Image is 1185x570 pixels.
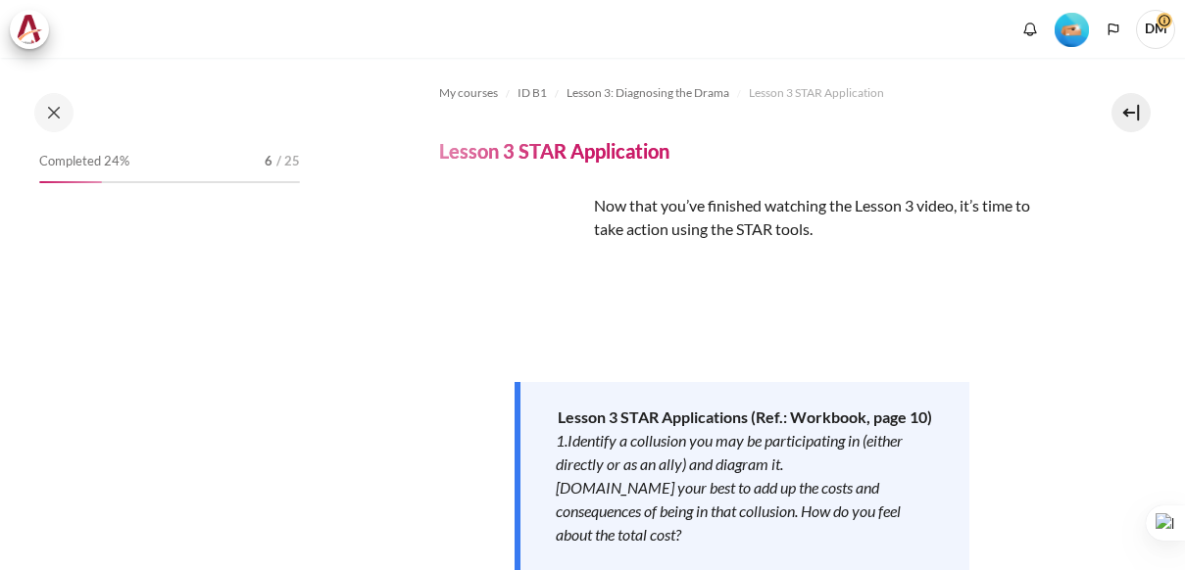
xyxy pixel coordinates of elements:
[39,181,102,183] div: 24%
[567,81,729,105] a: Lesson 3: Diagnosing the Drama
[439,81,498,105] a: My courses
[567,84,729,102] span: Lesson 3: Diagnosing the Drama
[439,138,669,164] h4: Lesson 3 STAR Application
[1055,11,1089,47] div: Level #2
[558,407,932,426] strong: Lesson 3 STAR Applications (Ref.: Workbook, page 10)
[1055,13,1089,47] img: Level #2
[1136,10,1175,49] a: User menu
[1136,10,1175,49] span: DM
[439,77,1046,109] nav: Navigation bar
[518,81,547,105] a: ID B1
[439,194,586,341] img: yghj
[518,84,547,102] span: ID B1
[39,152,129,171] span: Completed 24%
[556,431,903,473] em: 1.Identify a collusion you may be participating in (either directly or as an ally) and diagram it.
[749,84,884,102] span: Lesson 3 STAR Application
[276,152,300,171] span: / 25
[10,10,59,49] a: Architeck Architeck
[265,152,272,171] span: 6
[556,478,901,544] em: [DOMAIN_NAME] your best to add up the costs and consequences of being in that collusion. How do y...
[1015,15,1045,44] div: Show notification window with no new notifications
[1099,15,1128,44] button: Languages
[749,81,884,105] a: Lesson 3 STAR Application
[439,84,498,102] span: My courses
[16,15,43,44] img: Architeck
[594,196,1030,238] span: Now that you’ve finished watching the Lesson 3 video, it’s time to take action using the STAR tools.
[1047,11,1097,47] a: Level #2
